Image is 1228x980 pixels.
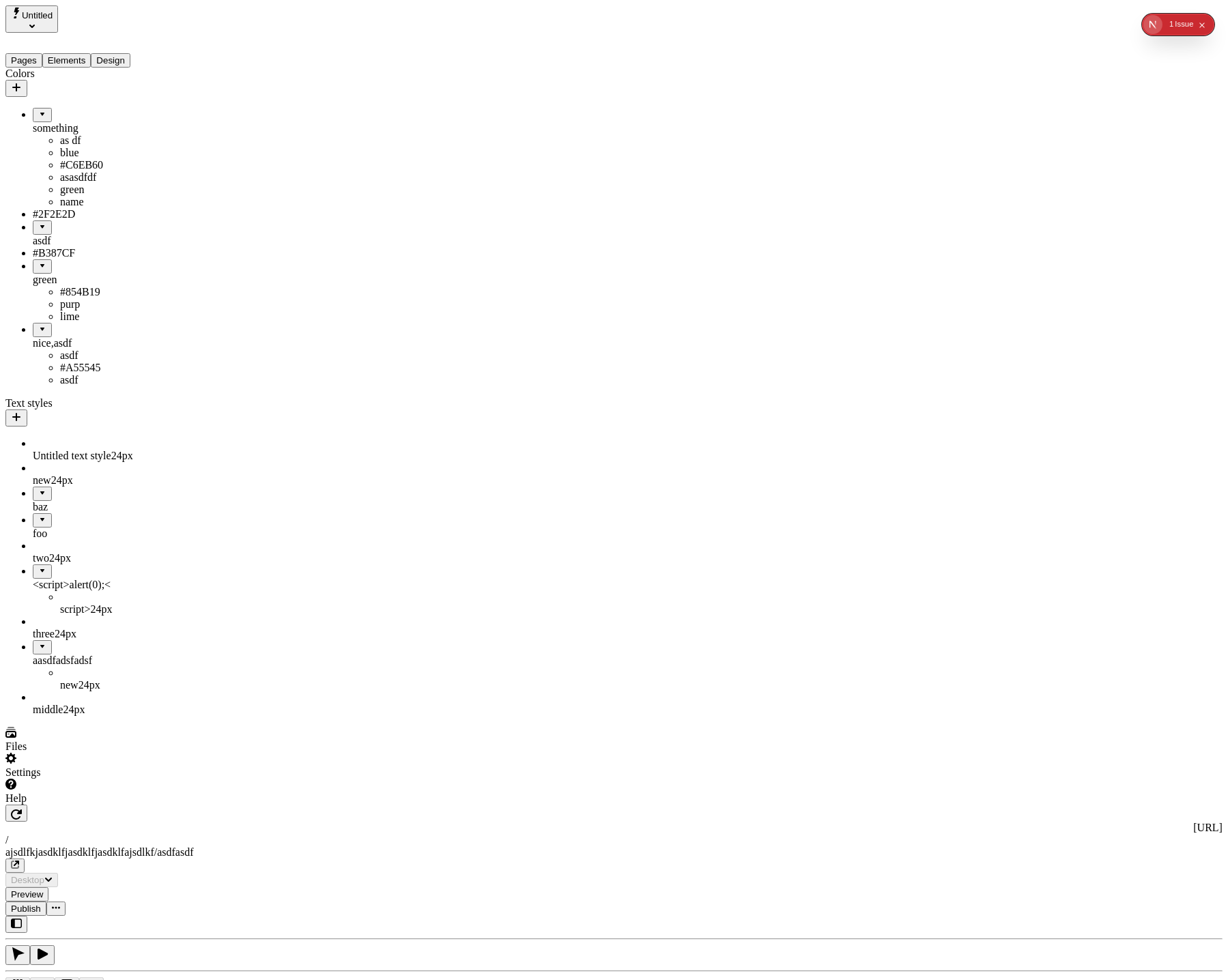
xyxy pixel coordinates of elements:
span: Publish [11,904,41,914]
div: as df [60,134,169,147]
div: three [33,628,169,640]
div: new [33,474,169,487]
div: Untitled text style [33,450,169,462]
div: blue [60,147,169,159]
div: ajsdlfkjasdklfjasdklfjasdklfajsdlkf/asdfasdf [5,846,1223,859]
div: #B387CF [33,247,169,259]
span: 24 px [111,450,133,461]
span: 24 px [49,552,71,564]
span: Untitled [22,10,53,20]
span: 24 px [91,603,113,615]
div: #2F2E2D [33,208,169,220]
span: 24 px [63,704,85,715]
div: nice,asdf [33,337,169,349]
div: [URL] [5,822,1223,834]
button: Design [91,53,130,68]
span: 24 px [51,474,73,486]
button: Elements [42,53,91,68]
div: lime [60,311,169,323]
div: #854B19 [60,286,169,298]
div: baz [33,501,169,513]
div: middle [33,704,169,716]
div: name [60,196,169,208]
div: asdf [60,374,169,386]
div: Help [5,792,169,805]
div: script> [60,603,169,616]
div: foo [33,528,169,540]
button: Preview [5,887,48,902]
div: purp [60,298,169,311]
div: #C6EB60 [60,159,169,171]
div: aasdfadsfadsf [33,654,169,667]
button: Publish [5,902,46,916]
button: Select site [5,5,58,33]
div: #A55545 [60,362,169,374]
div: Files [5,740,169,753]
button: Desktop [5,873,58,887]
div: new [60,679,169,691]
p: Cookie Test Route [5,11,199,23]
div: <script>alert(0);< [33,579,169,591]
div: asdf [60,349,169,362]
button: Pages [5,53,42,68]
div: something [33,122,169,134]
div: asasdfdf [60,171,169,184]
div: green [33,274,169,286]
span: 24 px [78,679,100,691]
span: Desktop [11,875,44,885]
span: 24 px [55,628,76,639]
div: asdf [33,235,169,247]
div: / [5,834,1223,846]
span: Preview [11,889,43,899]
div: Settings [5,766,169,779]
div: two [33,552,169,564]
div: green [60,184,169,196]
div: Colors [5,68,169,80]
div: Text styles [5,397,169,409]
